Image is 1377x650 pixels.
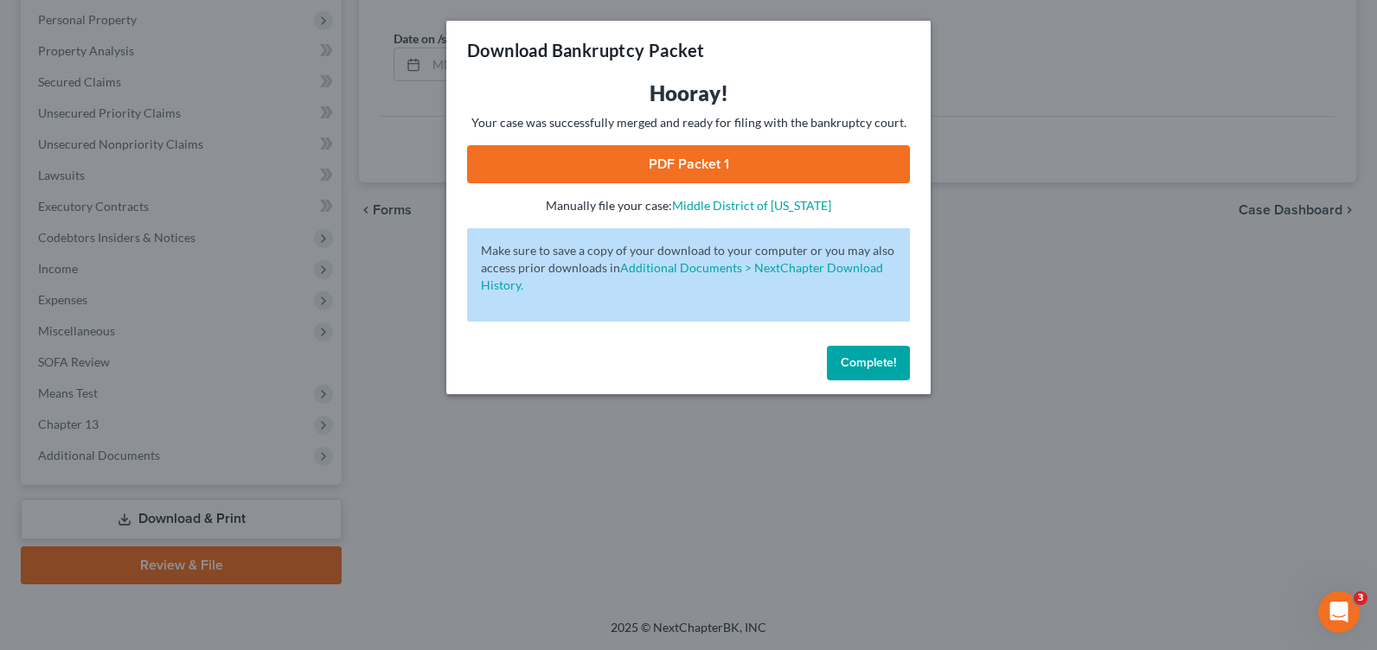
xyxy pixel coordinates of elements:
[467,145,910,183] a: PDF Packet 1
[467,114,910,131] p: Your case was successfully merged and ready for filing with the bankruptcy court.
[467,80,910,107] h3: Hooray!
[481,260,883,292] a: Additional Documents > NextChapter Download History.
[467,197,910,214] p: Manually file your case:
[467,38,704,62] h3: Download Bankruptcy Packet
[827,346,910,380] button: Complete!
[841,355,896,370] span: Complete!
[1318,591,1360,633] iframe: Intercom live chat
[481,242,896,294] p: Make sure to save a copy of your download to your computer or you may also access prior downloads in
[1354,591,1367,605] span: 3
[672,198,831,213] a: Middle District of [US_STATE]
